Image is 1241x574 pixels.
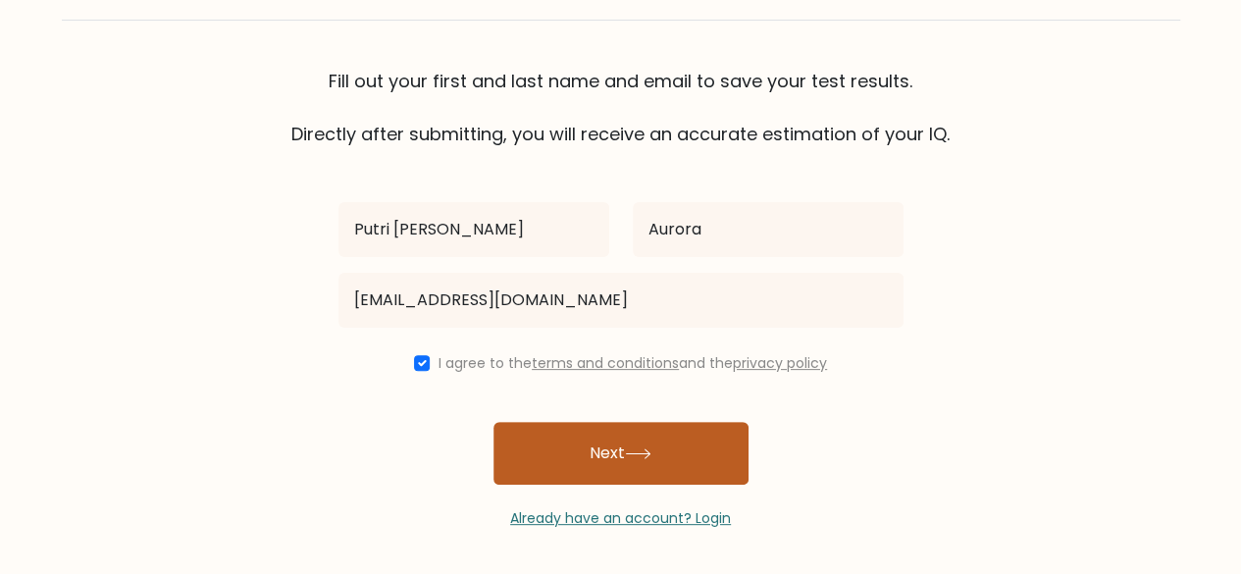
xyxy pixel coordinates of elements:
label: I agree to the and the [439,353,827,373]
button: Next [493,422,749,485]
input: First name [338,202,609,257]
a: privacy policy [733,353,827,373]
div: Fill out your first and last name and email to save your test results. Directly after submitting,... [62,68,1180,147]
a: terms and conditions [532,353,679,373]
a: Already have an account? Login [510,508,731,528]
input: Email [338,273,904,328]
input: Last name [633,202,904,257]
